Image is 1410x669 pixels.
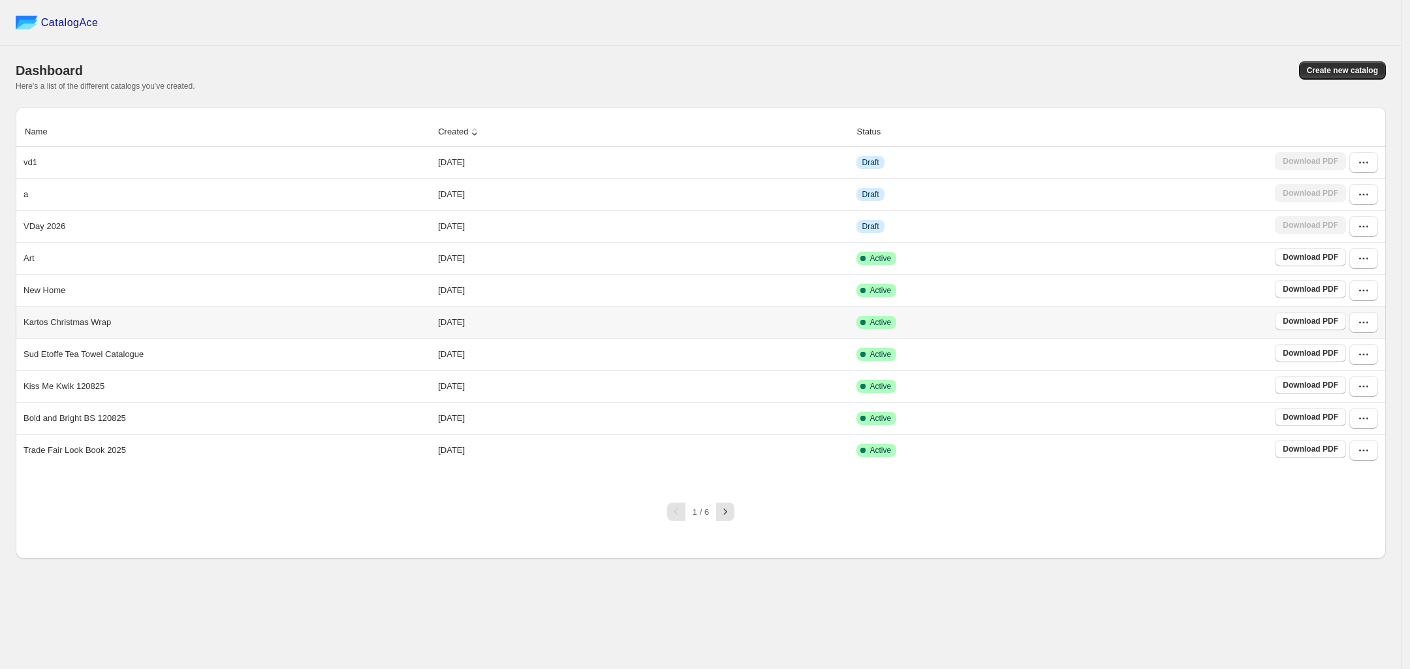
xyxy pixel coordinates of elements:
span: Active [869,349,891,360]
span: Active [869,285,891,296]
img: catalog ace [16,16,38,29]
span: Dashboard [16,63,83,78]
span: Draft [862,157,879,168]
span: Download PDF [1283,412,1338,422]
td: [DATE] [434,434,853,466]
span: Download PDF [1283,348,1338,358]
td: [DATE] [434,402,853,434]
p: VDay 2026 [23,220,65,233]
span: Download PDF [1283,284,1338,294]
td: [DATE] [434,210,853,242]
p: Kartos Christmas Wrap [23,316,111,329]
td: [DATE] [434,178,853,210]
span: Here's a list of the different catalogs you've created. [16,82,195,91]
td: [DATE] [434,370,853,402]
span: Active [869,381,891,392]
a: Download PDF [1275,280,1346,298]
a: Download PDF [1275,376,1346,394]
button: Status [854,119,896,144]
span: Draft [862,221,879,232]
span: 1 / 6 [693,507,709,517]
p: Bold and Bright BS 120825 [23,412,126,425]
button: Create new catalog [1299,61,1386,80]
button: Name [23,119,63,144]
button: Created [436,119,483,144]
td: [DATE] [434,147,853,178]
td: [DATE] [434,242,853,274]
p: Kiss Me Kwik 120825 [23,380,104,393]
p: vd1 [23,156,37,169]
a: Download PDF [1275,408,1346,426]
p: Sud Etoffe Tea Towel Catalogue [23,348,144,361]
span: Download PDF [1283,252,1338,262]
a: Download PDF [1275,440,1346,458]
p: New Home [23,284,65,297]
span: Create new catalog [1307,65,1378,76]
td: [DATE] [434,306,853,338]
p: Art [23,252,35,265]
span: Active [869,253,891,264]
span: Download PDF [1283,380,1338,390]
a: Download PDF [1275,248,1346,266]
span: Draft [862,189,879,200]
a: Download PDF [1275,344,1346,362]
p: Trade Fair Look Book 2025 [23,444,126,457]
span: Download PDF [1283,316,1338,326]
td: [DATE] [434,338,853,370]
span: Active [869,413,891,424]
span: Download PDF [1283,444,1338,454]
p: a [23,188,28,201]
a: Download PDF [1275,312,1346,330]
span: Active [869,317,891,328]
span: Active [869,445,891,456]
span: CatalogAce [41,16,99,29]
td: [DATE] [434,274,853,306]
